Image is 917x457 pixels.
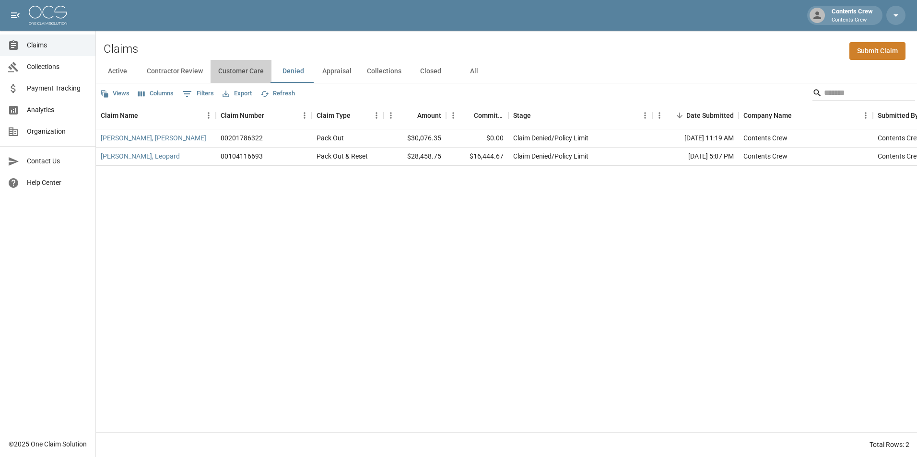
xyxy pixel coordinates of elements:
h2: Claims [104,42,138,56]
div: Claim Denied/Policy Limit [513,151,588,161]
div: Committed Amount [446,102,508,129]
button: All [452,60,495,83]
button: Sort [404,109,417,122]
button: Sort [460,109,474,122]
div: Amount [417,102,441,129]
button: Select columns [136,86,176,101]
div: Pack Out & Reset [317,151,368,161]
button: Views [98,86,132,101]
span: Analytics [27,105,88,115]
div: $16,444.67 [446,148,508,166]
div: Stage [508,102,652,129]
div: Search [812,85,915,103]
a: Submit Claim [849,42,905,60]
button: Export [220,86,254,101]
img: ocs-logo-white-transparent.png [29,6,67,25]
button: Customer Care [211,60,271,83]
div: $0.00 [446,129,508,148]
button: Sort [264,109,278,122]
button: Menu [638,108,652,123]
p: Contents Crew [832,16,873,24]
div: Contents Crew [828,7,877,24]
div: 00104116693 [221,151,263,161]
div: Company Name [739,102,873,129]
button: Menu [858,108,873,123]
div: [DATE] 5:07 PM [652,148,739,166]
button: Menu [201,108,216,123]
div: $30,076.35 [384,129,446,148]
div: [DATE] 11:19 AM [652,129,739,148]
div: Pack Out [317,133,344,143]
button: Menu [297,108,312,123]
span: Organization [27,126,88,137]
button: Sort [792,109,805,122]
button: Active [96,60,139,83]
button: Contractor Review [139,60,211,83]
button: Sort [138,109,152,122]
a: [PERSON_NAME], Leopard [101,151,180,161]
div: Contents Crew [743,151,788,161]
button: Menu [446,108,460,123]
button: Show filters [180,86,216,102]
button: Collections [359,60,409,83]
div: Claim Name [96,102,216,129]
div: dynamic tabs [96,60,917,83]
div: Amount [384,102,446,129]
div: Claim Denied/Policy Limit [513,133,588,143]
div: 00201786322 [221,133,263,143]
span: Payment Tracking [27,83,88,93]
div: © 2025 One Claim Solution [9,439,87,449]
span: Contact Us [27,156,88,166]
div: Date Submitted [686,102,734,129]
button: Menu [652,108,667,123]
div: Claim Number [216,102,312,129]
div: Claim Type [317,102,351,129]
div: Company Name [743,102,792,129]
button: Sort [351,109,364,122]
button: Denied [271,60,315,83]
div: Claim Type [312,102,384,129]
div: Committed Amount [474,102,504,129]
div: Contents Crew [743,133,788,143]
div: Stage [513,102,531,129]
div: Date Submitted [652,102,739,129]
span: Collections [27,62,88,72]
div: $28,458.75 [384,148,446,166]
span: Claims [27,40,88,50]
button: Menu [369,108,384,123]
a: [PERSON_NAME], [PERSON_NAME] [101,133,206,143]
button: Sort [673,109,686,122]
button: Menu [384,108,398,123]
div: Claim Name [101,102,138,129]
button: Sort [531,109,544,122]
button: Closed [409,60,452,83]
button: Appraisal [315,60,359,83]
button: open drawer [6,6,25,25]
span: Help Center [27,178,88,188]
button: Refresh [258,86,297,101]
div: Total Rows: 2 [870,440,909,449]
div: Claim Number [221,102,264,129]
